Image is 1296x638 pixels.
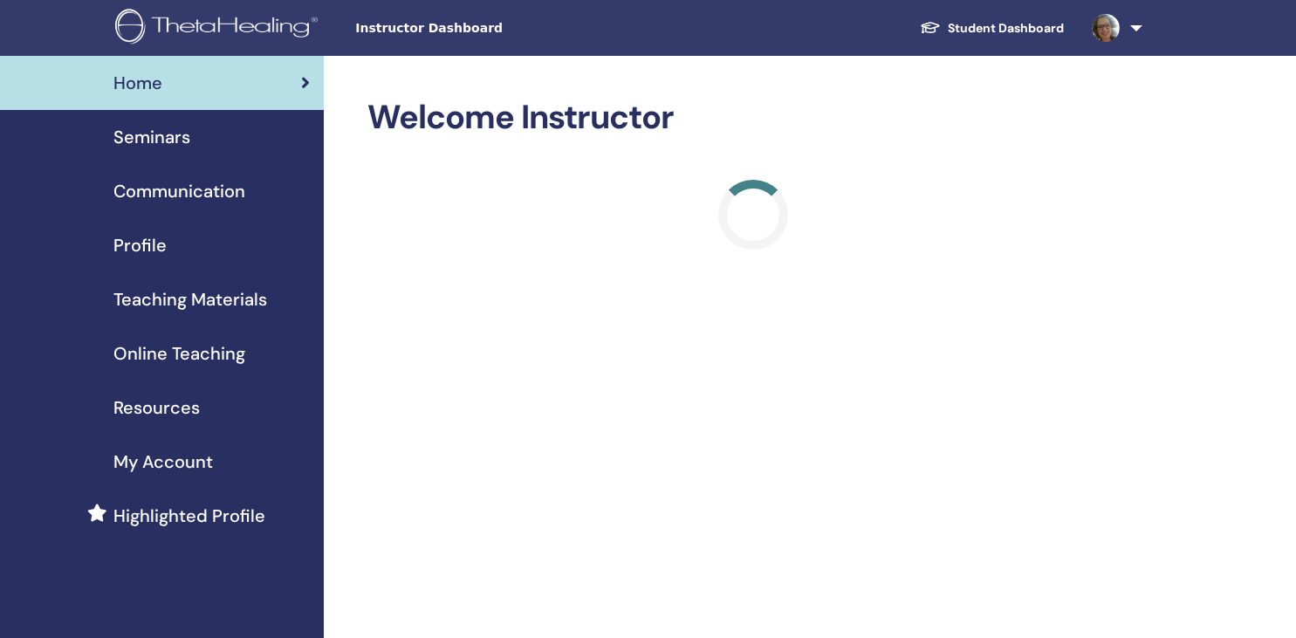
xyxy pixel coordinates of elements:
span: Highlighted Profile [113,503,265,529]
span: Instructor Dashboard [355,19,617,38]
h2: Welcome Instructor [367,98,1139,138]
img: logo.png [115,9,324,48]
span: Profile [113,232,167,258]
img: graduation-cap-white.svg [920,20,941,35]
span: Teaching Materials [113,286,267,312]
img: default.jpg [1092,14,1120,42]
span: Communication [113,178,245,204]
span: My Account [113,449,213,475]
span: Online Teaching [113,340,245,367]
span: Home [113,70,162,96]
a: Student Dashboard [906,12,1078,45]
span: Seminars [113,124,190,150]
span: Resources [113,394,200,421]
